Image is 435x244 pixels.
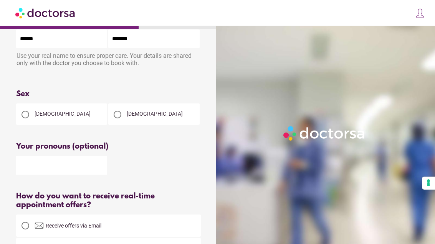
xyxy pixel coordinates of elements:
img: email [35,221,44,230]
img: Logo-Doctorsa-trans-White-partial-flat.png [281,124,368,143]
span: [DEMOGRAPHIC_DATA] [127,111,183,117]
div: Sex [16,90,201,98]
span: Receive offers via Email [46,223,101,229]
div: Use your real name to ensure proper care. Your details are shared only with the doctor you choose... [16,48,201,72]
button: Your consent preferences for tracking technologies [422,177,435,190]
span: [DEMOGRAPHIC_DATA] [35,111,91,117]
img: icons8-customer-100.png [415,8,425,19]
div: Your pronouns (optional) [16,142,201,151]
img: Doctorsa.com [15,4,76,21]
div: How do you want to receive real-time appointment offers? [16,192,201,210]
